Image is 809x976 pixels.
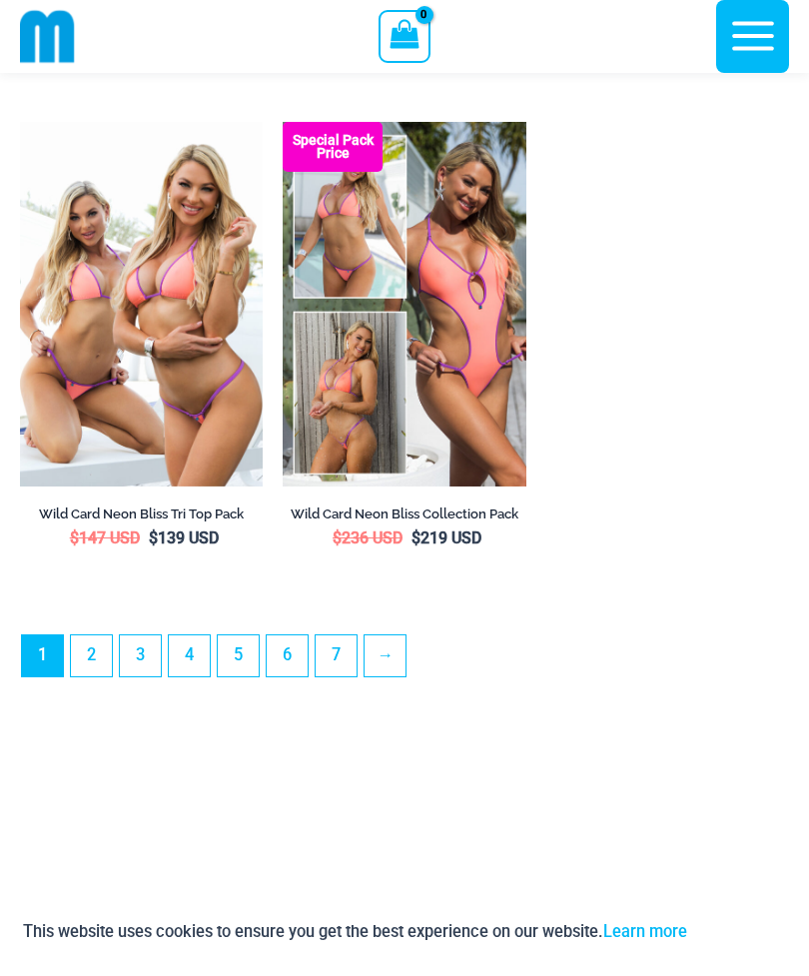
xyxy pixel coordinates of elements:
a: Wild Card Neon Bliss Collection Pack [283,505,525,529]
a: Page 7 [316,635,357,676]
bdi: 236 USD [333,528,403,547]
bdi: 219 USD [411,528,481,547]
span: Page 1 [22,635,63,676]
span: $ [333,528,342,547]
a: Page 2 [71,635,112,676]
button: Accept [702,908,787,956]
a: Collection Pack (7) Collection Pack B (1)Collection Pack B (1) [283,122,525,487]
a: → [365,635,405,676]
span: $ [70,528,79,547]
a: Page 5 [218,635,259,676]
span: $ [149,528,158,547]
a: Page 4 [169,635,210,676]
h2: Wild Card Neon Bliss Collection Pack [283,505,525,522]
a: Wild Card Neon Bliss Tri Top PackWild Card Neon Bliss Tri Top Pack BWild Card Neon Bliss Tri Top ... [20,122,263,487]
img: Wild Card Neon Bliss Tri Top Pack [20,122,263,487]
p: This website uses cookies to ensure you get the best experience on our website. [23,918,687,945]
span: $ [411,528,420,547]
img: cropped mm emblem [20,9,75,64]
a: Learn more [603,922,687,941]
bdi: 147 USD [70,528,140,547]
img: Collection Pack (7) [283,122,525,487]
a: View Shopping Cart, empty [379,10,429,62]
bdi: 139 USD [149,528,219,547]
a: Page 6 [267,635,308,676]
a: Wild Card Neon Bliss Tri Top Pack [20,505,263,529]
b: Special Pack Price [283,134,383,160]
h2: Wild Card Neon Bliss Tri Top Pack [20,505,263,522]
a: Page 3 [120,635,161,676]
nav: Product Pagination [20,634,789,687]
